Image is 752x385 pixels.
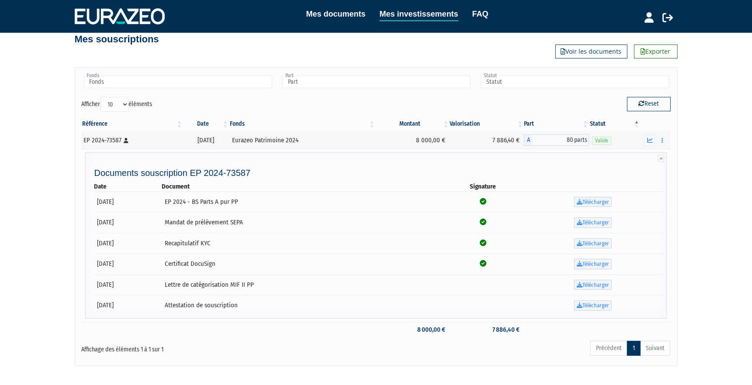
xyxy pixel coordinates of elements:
[450,131,524,149] td: 7 886,40 €
[84,136,180,145] div: EP 2024-73587
[574,217,612,228] a: Télécharger
[162,192,444,213] td: EP 2024 - BS Parts A pur PP
[627,341,641,356] a: 1
[162,254,444,275] td: Certificat DocuSign
[574,300,612,311] a: Télécharger
[555,45,627,58] a: Voir les documents
[94,254,162,275] td: [DATE]
[183,117,229,131] th: Date: activer pour trier la colonne par ordre croissant
[162,182,444,191] th: Document
[75,34,159,45] h4: Mes souscriptions
[375,117,450,131] th: Montant: activer pour trier la colonne par ordre croissant
[375,131,450,149] td: 8 000,00 €
[186,136,226,145] div: [DATE]
[533,134,589,146] span: 80 parts
[574,197,612,207] a: Télécharger
[94,182,162,191] th: Date
[124,138,129,143] i: [Français] Personne physique
[229,117,375,131] th: Fonds: activer pour trier la colonne par ordre croissant
[627,97,671,111] button: Reset
[450,322,524,337] td: 7 886,40 €
[162,233,444,254] td: Recapitulatif KYC
[94,168,665,178] h4: Documents souscription EP 2024-73587
[524,134,589,146] div: A - Eurazeo Patrimoine 2024
[162,295,444,316] td: Attestation de souscription
[162,275,444,296] td: Lettre de catégorisation MIF II PP
[94,295,162,316] td: [DATE]
[75,8,165,24] img: 1732889491-logotype_eurazeo_blanc_rvb.png
[306,8,366,20] a: Mes documents
[590,341,627,356] a: Précédent
[472,8,489,20] a: FAQ
[444,182,522,191] th: Signature
[524,134,533,146] span: A
[82,117,183,131] th: Référence : activer pour trier la colonne par ordre croissant
[450,117,524,131] th: Valorisation: activer pour trier la colonne par ordre croissant
[592,137,611,145] span: Valide
[375,322,450,337] td: 8 000,00 €
[100,97,129,112] select: Afficheréléments
[94,275,162,296] td: [DATE]
[574,259,612,269] a: Télécharger
[634,45,678,58] a: Exporter
[380,8,458,21] a: Mes investissements
[589,117,640,131] th: Statut : activer pour trier la colonne par ordre d&eacute;croissant
[82,97,152,112] label: Afficher éléments
[82,340,319,354] div: Affichage des éléments 1 à 1 sur 1
[232,136,372,145] div: Eurazeo Patrimoine 2024
[524,117,589,131] th: Part: activer pour trier la colonne par ordre croissant
[574,238,612,249] a: Télécharger
[94,233,162,254] td: [DATE]
[94,192,162,213] td: [DATE]
[574,280,612,290] a: Télécharger
[162,212,444,233] td: Mandat de prélèvement SEPA
[640,341,670,356] a: Suivant
[94,212,162,233] td: [DATE]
